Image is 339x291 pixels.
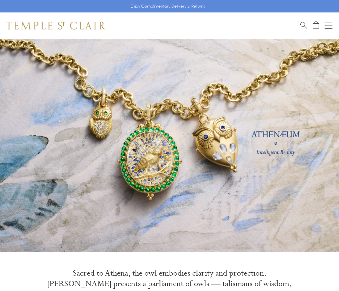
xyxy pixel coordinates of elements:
a: Search [300,21,307,29]
button: Open navigation [325,22,332,29]
img: Temple St. Clair [7,22,105,29]
p: Enjoy Complimentary Delivery & Returns [131,3,205,10]
a: Open Shopping Bag [313,21,319,29]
